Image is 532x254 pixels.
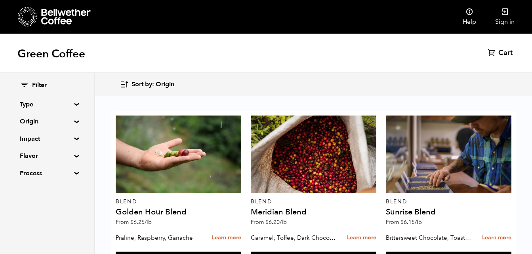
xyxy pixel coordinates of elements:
span: $ [400,218,404,226]
summary: Impact [20,134,74,144]
h4: Sunrise Blend [386,208,511,216]
span: $ [265,218,269,226]
h1: Green Coffee [17,47,85,61]
span: From [251,218,287,226]
p: Blend [116,199,241,205]
summary: Type [20,100,74,109]
a: Learn more [212,229,241,246]
bdi: 6.15 [400,218,422,226]
span: /lb [280,218,287,226]
summary: Process [20,169,74,178]
h4: Golden Hour Blend [116,208,241,216]
summary: Origin [20,117,74,126]
span: /lb [415,218,422,226]
span: Filter [32,81,47,90]
p: Praline, Raspberry, Ganache [116,232,201,244]
summary: Flavor [20,151,74,161]
bdi: 6.25 [130,218,152,226]
a: Cart [488,48,515,58]
p: Bittersweet Chocolate, Toasted Marshmallow, Candied Orange, Praline [386,232,471,244]
h4: Meridian Blend [251,208,376,216]
a: Learn more [482,229,511,246]
span: From [116,218,152,226]
span: /lb [145,218,152,226]
p: Blend [251,199,376,205]
span: Sort by: Origin [132,80,174,89]
bdi: 6.20 [265,218,287,226]
a: Learn more [347,229,376,246]
p: Blend [386,199,511,205]
p: Caramel, Toffee, Dark Chocolate [251,232,336,244]
button: Sort by: Origin [120,75,174,94]
span: From [386,218,422,226]
span: $ [130,218,133,226]
span: Cart [498,48,513,58]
